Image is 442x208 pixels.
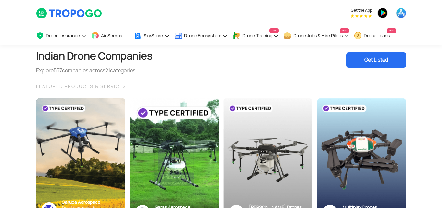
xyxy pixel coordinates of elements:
span: Drone Jobs & Hire Pilots [293,33,343,38]
img: App Raking [351,14,372,18]
span: Drone Insurance [46,33,80,38]
span: Drone Training [242,33,272,38]
img: ic_playstore.png [377,8,388,18]
img: ic_appstore.png [396,8,406,18]
span: 21 [105,67,110,74]
a: Air Sherpa [91,26,129,45]
div: Garuda Aerospace [62,199,120,205]
h1: Indian Drone Companies [36,45,153,67]
span: New [387,28,396,33]
a: Drone Ecosystem [174,26,228,45]
span: New [340,28,349,33]
div: Explore companies across categories [36,67,153,75]
div: FEATURED PRODUCTS & SERVICES [36,82,406,90]
a: Drone TrainingNew [233,26,279,45]
span: Get the App [351,8,372,13]
span: SkyStore [144,33,163,38]
span: 557 [54,67,62,74]
a: SkyStore [134,26,170,45]
a: Drone LoansNew [354,26,396,45]
img: TropoGo Logo [36,8,103,19]
a: Drone Insurance [36,26,86,45]
a: Drone Jobs & Hire PilotsNew [284,26,349,45]
span: Drone Ecosystem [184,33,221,38]
span: Air Sherpa [101,33,122,38]
div: Get Listed [346,52,406,68]
span: Drone Loans [364,33,390,38]
span: New [269,28,279,33]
